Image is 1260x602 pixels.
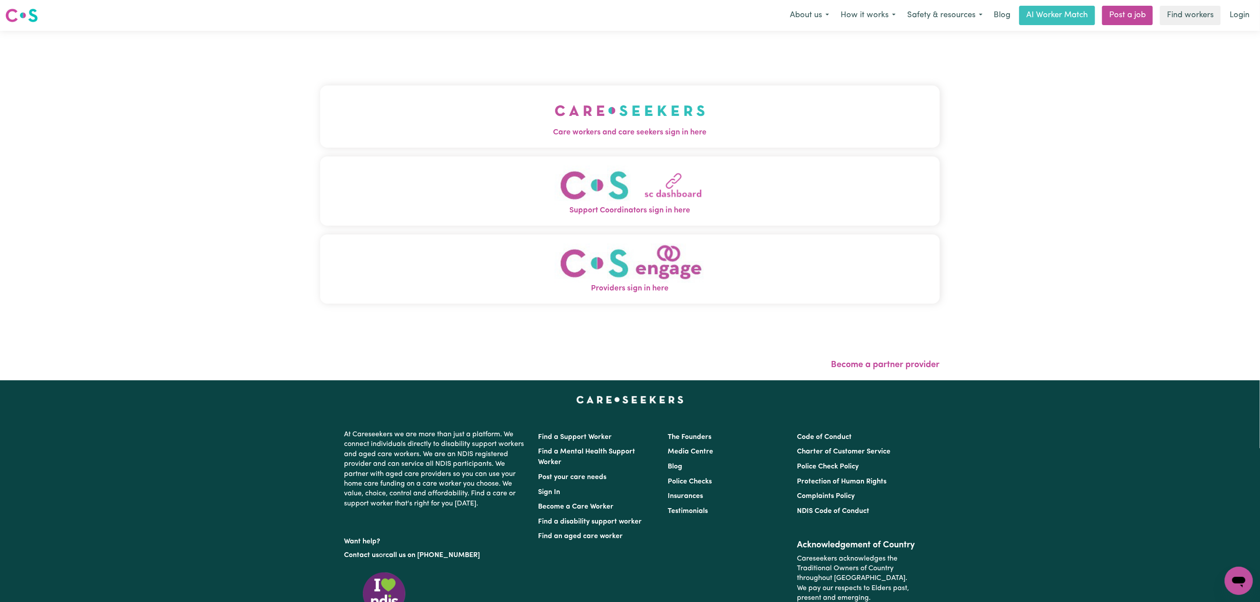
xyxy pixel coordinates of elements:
[797,463,859,470] a: Police Check Policy
[344,533,528,546] p: Want help?
[988,6,1016,25] a: Blog
[5,5,38,26] a: Careseekers logo
[538,474,607,481] a: Post your care needs
[344,426,528,512] p: At Careseekers we are more than just a platform. We connect individuals directly to disability su...
[320,127,940,138] span: Care workers and care seekers sign in here
[320,283,940,294] span: Providers sign in here
[538,533,623,540] a: Find an aged care worker
[668,493,703,500] a: Insurances
[320,205,940,216] span: Support Coordinators sign in here
[538,448,636,466] a: Find a Mental Health Support Worker
[797,448,890,455] a: Charter of Customer Service
[797,508,869,515] a: NDIS Code of Conduct
[668,434,711,441] a: The Founders
[1225,567,1253,595] iframe: Button to launch messaging window, conversation in progress
[831,360,940,369] a: Become a partner provider
[784,6,835,25] button: About us
[1224,6,1255,25] a: Login
[1102,6,1153,25] a: Post a job
[538,489,561,496] a: Sign In
[5,7,38,23] img: Careseekers logo
[538,518,642,525] a: Find a disability support worker
[668,463,682,470] a: Blog
[1160,6,1221,25] a: Find workers
[538,503,614,510] a: Become a Care Worker
[576,396,684,403] a: Careseekers home page
[797,434,852,441] a: Code of Conduct
[797,478,886,485] a: Protection of Human Rights
[668,478,712,485] a: Police Checks
[797,493,855,500] a: Complaints Policy
[386,552,480,559] a: call us on [PHONE_NUMBER]
[320,234,940,304] button: Providers sign in here
[344,552,379,559] a: Contact us
[797,540,916,550] h2: Acknowledgement of Country
[668,508,708,515] a: Testimonials
[901,6,988,25] button: Safety & resources
[538,434,612,441] a: Find a Support Worker
[1019,6,1095,25] a: AI Worker Match
[320,85,940,147] button: Care workers and care seekers sign in here
[835,6,901,25] button: How it works
[320,156,940,226] button: Support Coordinators sign in here
[668,448,713,455] a: Media Centre
[344,547,528,564] p: or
